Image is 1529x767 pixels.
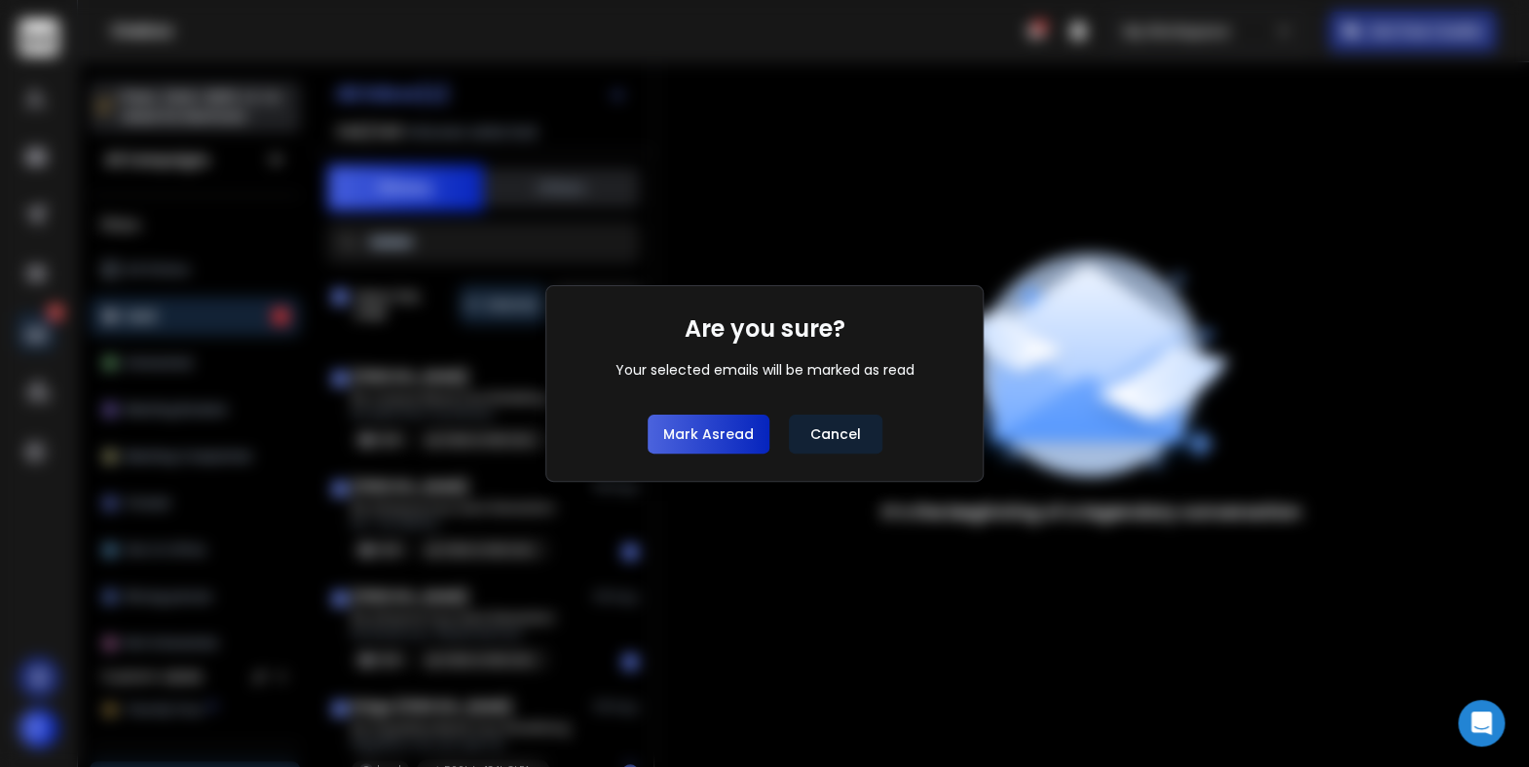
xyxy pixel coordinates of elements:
[789,415,882,454] button: Cancel
[685,313,845,345] h1: Are you sure?
[648,415,769,454] button: Mark asread
[1458,700,1505,747] div: Open Intercom Messenger
[615,360,914,380] div: Your selected emails will be marked as read
[663,424,754,444] p: Mark as read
